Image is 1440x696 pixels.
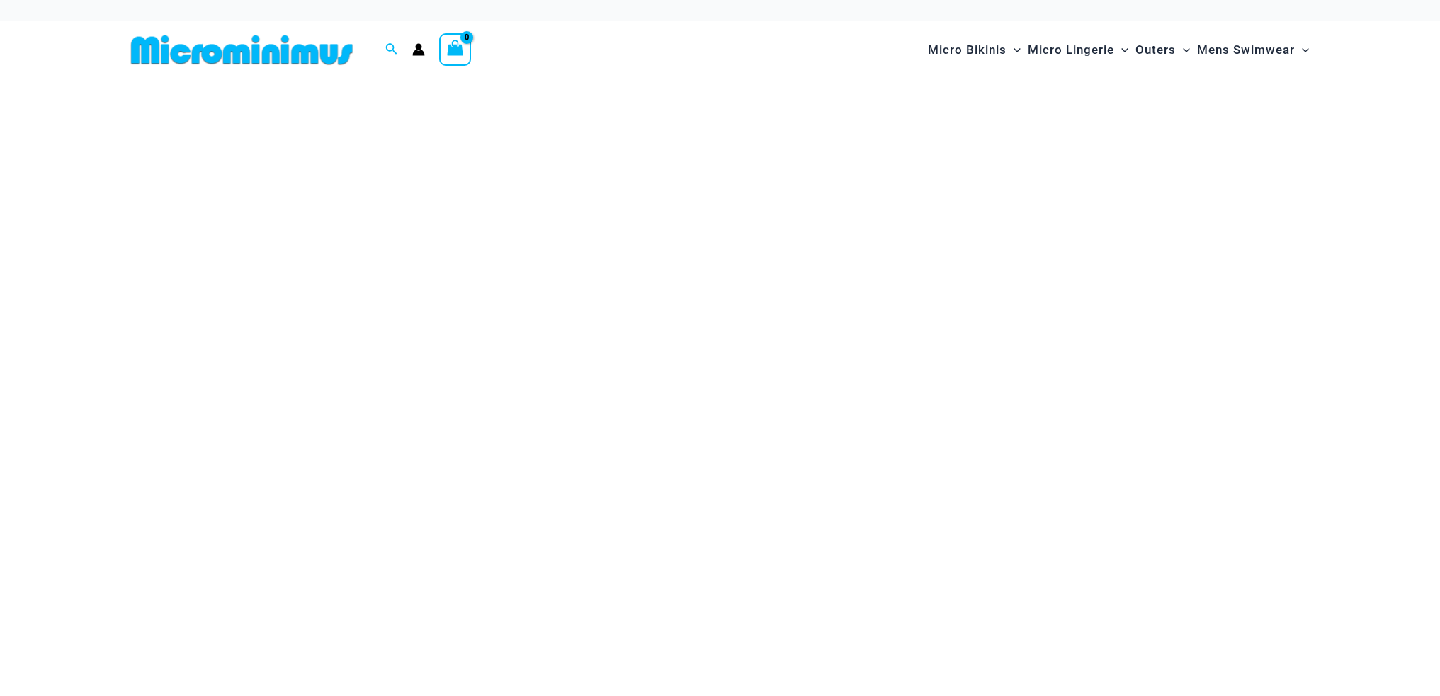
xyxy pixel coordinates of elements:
[1007,32,1021,68] span: Menu Toggle
[1176,32,1190,68] span: Menu Toggle
[385,41,398,59] a: Search icon link
[1197,32,1295,68] span: Mens Swimwear
[1024,28,1132,72] a: Micro LingerieMenu ToggleMenu Toggle
[1132,28,1194,72] a: OutersMenu ToggleMenu Toggle
[928,32,1007,68] span: Micro Bikinis
[1114,32,1128,68] span: Menu Toggle
[922,26,1315,74] nav: Site Navigation
[412,43,425,56] a: Account icon link
[924,28,1024,72] a: Micro BikinisMenu ToggleMenu Toggle
[1194,28,1313,72] a: Mens SwimwearMenu ToggleMenu Toggle
[1028,32,1114,68] span: Micro Lingerie
[125,34,358,66] img: MM SHOP LOGO FLAT
[1295,32,1309,68] span: Menu Toggle
[439,33,472,66] a: View Shopping Cart, empty
[1135,32,1176,68] span: Outers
